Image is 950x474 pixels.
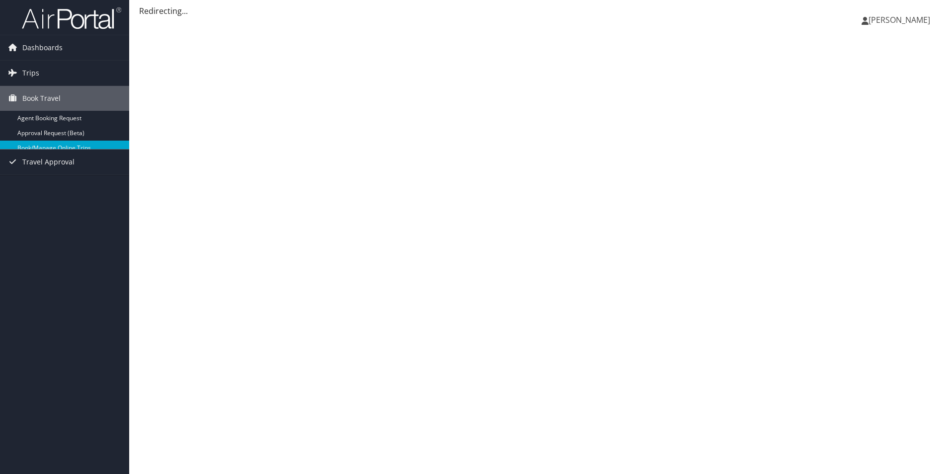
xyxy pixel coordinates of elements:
[139,5,940,17] div: Redirecting...
[22,61,39,85] span: Trips
[862,5,940,35] a: [PERSON_NAME]
[22,35,63,60] span: Dashboards
[869,14,930,25] span: [PERSON_NAME]
[22,86,61,111] span: Book Travel
[22,6,121,30] img: airportal-logo.png
[22,150,75,174] span: Travel Approval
